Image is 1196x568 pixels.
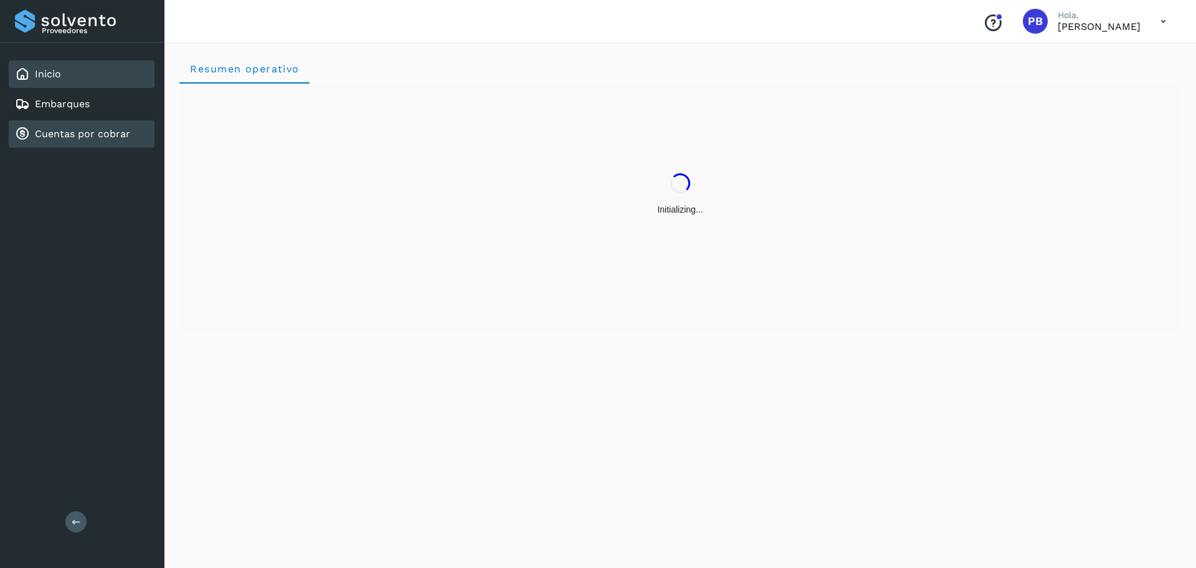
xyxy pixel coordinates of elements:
span: Resumen operativo [189,63,300,75]
a: Cuentas por cobrar [35,128,130,140]
div: Cuentas por cobrar [9,120,154,148]
div: Inicio [9,60,154,88]
a: Inicio [35,68,61,80]
div: Embarques [9,90,154,118]
p: Proveedores [42,26,149,35]
p: Hola, [1058,10,1141,21]
p: PABLO BOURS TAPIA [1058,21,1141,32]
a: Embarques [35,98,90,110]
